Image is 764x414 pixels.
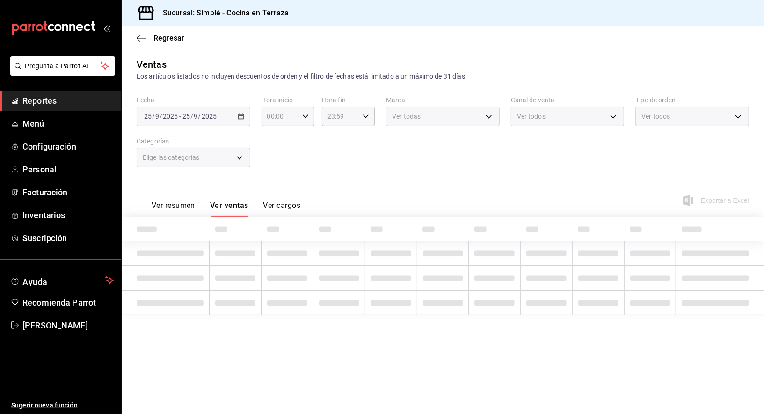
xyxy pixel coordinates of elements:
[152,201,300,217] div: navigation tabs
[10,56,115,76] button: Pregunta a Parrot AI
[152,201,195,217] button: Ver resumen
[210,201,248,217] button: Ver ventas
[155,113,160,120] input: --
[152,113,155,120] span: /
[22,232,114,244] span: Suscripción
[198,113,201,120] span: /
[386,97,500,104] label: Marca
[144,113,152,120] input: --
[143,153,200,162] span: Elige las categorías
[182,113,190,120] input: --
[7,68,115,78] a: Pregunta a Parrot AI
[25,61,101,71] span: Pregunta a Parrot AI
[162,113,178,120] input: ----
[22,140,114,153] span: Configuración
[517,112,546,121] span: Ver todos
[137,97,250,104] label: Fecha
[263,201,301,217] button: Ver cargos
[22,117,114,130] span: Menú
[137,34,184,43] button: Regresar
[392,112,421,121] span: Ver todas
[22,94,114,107] span: Reportes
[155,7,289,19] h3: Sucursal: Simplé - Cocina en Terraza
[103,24,110,32] button: open_drawer_menu
[22,163,114,176] span: Personal
[635,97,749,104] label: Tipo de orden
[194,113,198,120] input: --
[11,400,114,410] span: Sugerir nueva función
[179,113,181,120] span: -
[262,97,314,104] label: Hora inicio
[511,97,625,104] label: Canal de venta
[137,138,250,145] label: Categorías
[22,186,114,199] span: Facturación
[137,57,167,71] div: Ventas
[153,34,184,43] span: Regresar
[137,71,749,81] div: Los artículos listados no incluyen descuentos de orden y el filtro de fechas está limitado a un m...
[322,97,375,104] label: Hora fin
[190,113,193,120] span: /
[201,113,217,120] input: ----
[160,113,162,120] span: /
[22,209,114,221] span: Inventarios
[22,319,114,332] span: [PERSON_NAME]
[641,112,670,121] span: Ver todos
[22,275,102,286] span: Ayuda
[22,296,114,309] span: Recomienda Parrot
